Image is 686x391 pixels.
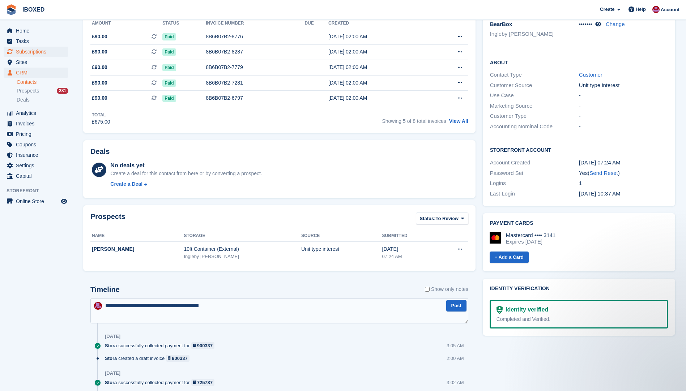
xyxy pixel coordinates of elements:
th: Storage [184,230,301,242]
span: Status: [420,215,436,222]
div: 1 [579,179,668,188]
span: £90.00 [92,94,107,102]
div: [DATE] 02:00 AM [328,94,429,102]
h2: Prospects [90,212,125,226]
div: successfully collected payment for [105,379,218,386]
span: Pricing [16,129,59,139]
a: 900337 [191,342,215,349]
div: Yes [579,169,668,177]
a: Create a Deal [110,180,262,188]
div: Use Case [490,91,579,100]
div: Logins [490,179,579,188]
div: 725787 [197,379,213,386]
span: Subscriptions [16,47,59,57]
span: Paid [162,48,176,56]
span: CRM [16,68,59,78]
span: Capital [16,171,59,181]
div: Identity verified [503,305,548,314]
div: Ingleby [PERSON_NAME] [184,253,301,260]
div: 8B6B07B2-8287 [206,48,304,56]
span: Help [636,6,646,13]
div: Customer Type [490,112,579,120]
div: 8B6B07B2-8776 [206,33,304,40]
span: Home [16,26,59,36]
span: Coupons [16,139,59,150]
div: [DATE] [105,334,120,339]
a: Preview store [60,197,68,206]
div: - [579,102,668,110]
div: 8B6B07B2-7779 [206,64,304,71]
a: Prospects 281 [17,87,68,95]
div: [DATE] 02:00 AM [328,64,429,71]
div: successfully collected payment for [105,342,218,349]
span: BearBox [490,21,512,27]
img: Identity Verification Ready [497,306,503,314]
div: Password Set [490,169,579,177]
a: Customer [579,72,602,78]
div: 3:05 AM [447,342,464,349]
span: Paid [162,33,176,40]
a: menu [4,119,68,129]
div: Completed and Verified. [497,315,661,323]
a: View All [449,118,468,124]
div: Account Created [490,159,579,167]
div: [DATE] [382,245,436,253]
img: stora-icon-8386f47178a22dfd0bd8f6a31ec36ba5ce8667c1dd55bd0f319d3a0aa187defe.svg [6,4,17,15]
img: Amanda Forder [94,302,102,310]
span: Create [600,6,614,13]
div: Expires [DATE] [506,239,556,245]
th: Created [328,18,429,29]
div: - [579,123,668,131]
div: 900337 [172,355,187,362]
span: Paid [162,64,176,71]
span: Deals [17,96,30,103]
th: Submitted [382,230,436,242]
div: Mastercard •••• 3141 [506,232,556,239]
li: Ingleby [PERSON_NAME] [490,30,579,38]
div: Marketing Source [490,102,579,110]
h2: Deals [90,147,110,156]
a: menu [4,139,68,150]
div: Create a Deal [110,180,142,188]
a: menu [4,150,68,160]
a: menu [4,68,68,78]
span: Paid [162,80,176,87]
span: ( ) [588,170,619,176]
span: Online Store [16,196,59,206]
div: Accounting Nominal Code [490,123,579,131]
div: Last Login [490,190,579,198]
th: Due [304,18,328,29]
div: Contact Type [490,71,579,79]
span: Stora [105,379,117,386]
img: Mastercard Logo [490,232,501,244]
div: [DATE] 07:24 AM [579,159,668,167]
time: 2025-02-20 10:37:34 UTC [579,190,621,197]
span: Showing 5 of 8 total invoices [382,118,446,124]
div: 900337 [197,342,213,349]
label: Show only notes [425,285,468,293]
a: 725787 [191,379,215,386]
span: Sites [16,57,59,67]
div: 8B6B07B2-6797 [206,94,304,102]
span: £90.00 [92,48,107,56]
a: menu [4,196,68,206]
a: menu [4,129,68,139]
span: £90.00 [92,79,107,87]
div: 10ft Container (External) [184,245,301,253]
span: Settings [16,160,59,171]
div: [DATE] [105,370,120,376]
span: Stora [105,355,117,362]
th: Source [301,230,382,242]
span: To Review [436,215,459,222]
div: 3:02 AM [447,379,464,386]
span: Stora [105,342,117,349]
th: Amount [90,18,162,29]
div: [DATE] 02:00 AM [328,79,429,87]
a: menu [4,160,68,171]
span: Insurance [16,150,59,160]
span: Invoices [16,119,59,129]
div: Create a deal for this contact from here or by converting a prospect. [110,170,262,177]
th: Status [162,18,206,29]
a: menu [4,108,68,118]
a: Deals [17,96,68,104]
